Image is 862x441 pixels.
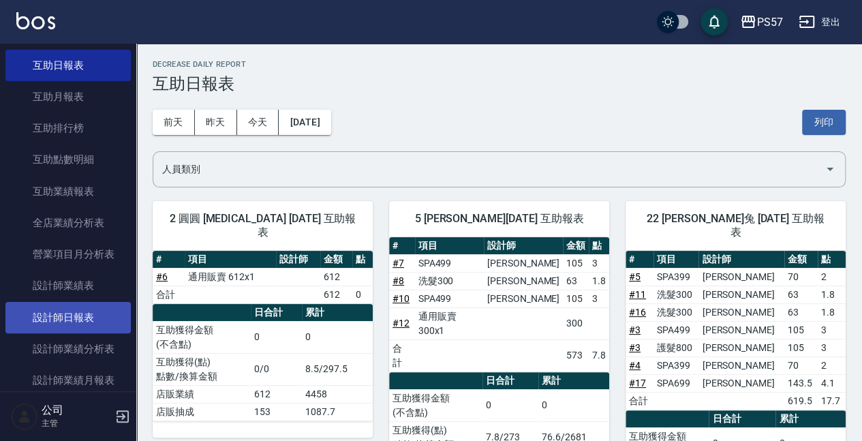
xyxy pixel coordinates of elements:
td: [PERSON_NAME] [484,272,563,290]
td: [PERSON_NAME] [698,303,784,321]
a: 營業項目月分析表 [5,239,131,270]
input: 人員名稱 [159,157,819,181]
td: 0 [352,286,373,303]
button: 昨天 [195,110,237,135]
a: #5 [629,271,641,282]
td: 1.8 [818,303,846,321]
td: SPA399 [653,268,699,286]
td: SPA499 [415,254,484,272]
td: 143.5 [784,374,818,392]
a: 設計師日報表 [5,302,131,333]
td: 0/0 [251,353,302,385]
td: 70 [784,356,818,374]
td: [PERSON_NAME] [698,339,784,356]
a: #16 [629,307,646,318]
td: [PERSON_NAME] [698,356,784,374]
a: 互助日報表 [5,50,131,81]
th: 日合計 [251,304,302,322]
td: 4.1 [818,374,846,392]
td: 63 [563,272,589,290]
span: 22 [PERSON_NAME]兔 [DATE] 互助報表 [642,212,829,239]
td: SPA499 [415,290,484,307]
td: 0 [251,321,302,353]
td: [PERSON_NAME] [698,321,784,339]
a: #12 [392,318,410,329]
table: a dense table [153,304,373,421]
td: 1.8 [589,272,609,290]
td: 612 [320,286,352,303]
td: 2 [818,268,846,286]
th: 日合計 [709,410,775,428]
td: 護髮800 [653,339,699,356]
a: 設計師業績分析表 [5,333,131,365]
button: 前天 [153,110,195,135]
td: 105 [563,290,589,307]
a: #4 [629,360,641,371]
span: 2 圓圓 [MEDICAL_DATA] [DATE] 互助報表 [169,212,356,239]
td: 153 [251,403,302,421]
button: [DATE] [279,110,330,135]
button: PS57 [735,8,788,36]
td: 4458 [302,385,373,403]
th: 項目 [653,251,699,269]
a: 全店業績分析表 [5,207,131,239]
td: 3 [818,339,846,356]
button: 列印 [802,110,846,135]
td: 7.8 [589,339,609,371]
td: 300 [563,307,589,339]
th: 設計師 [276,251,320,269]
button: save [701,8,728,35]
td: 互助獲得金額 (不含點) [153,321,251,353]
a: 互助業績報表 [5,176,131,207]
th: # [626,251,653,269]
td: 0 [538,389,609,421]
td: 612 [251,385,302,403]
td: 619.5 [784,392,818,410]
th: 金額 [320,251,352,269]
td: 63 [784,303,818,321]
td: 1087.7 [302,403,373,421]
td: 63 [784,286,818,303]
td: 合計 [626,392,653,410]
th: 日合計 [482,372,538,390]
button: Open [819,158,841,180]
td: 8.5/297.5 [302,353,373,385]
a: 互助點數明細 [5,144,131,175]
a: #17 [629,378,646,389]
th: 累計 [538,372,609,390]
th: # [153,251,185,269]
a: 設計師業績月報表 [5,365,131,396]
a: 互助月報表 [5,81,131,112]
th: 項目 [415,237,484,255]
td: 612 [320,268,352,286]
th: 設計師 [698,251,784,269]
td: 3 [818,321,846,339]
td: SPA499 [653,321,699,339]
table: a dense table [153,251,373,304]
th: 項目 [185,251,276,269]
h2: Decrease Daily Report [153,60,846,69]
a: #3 [629,324,641,335]
th: 金額 [784,251,818,269]
table: a dense table [389,237,609,372]
a: 設計師業績表 [5,270,131,301]
a: #10 [392,293,410,304]
p: 主管 [42,417,111,429]
td: 2 [818,356,846,374]
td: [PERSON_NAME] [698,374,784,392]
td: 3 [589,290,609,307]
td: 店販業績 [153,385,251,403]
img: Person [11,403,38,430]
a: 互助排行榜 [5,112,131,144]
th: 點 [589,237,609,255]
a: #11 [629,289,646,300]
td: 店販抽成 [153,403,251,421]
td: [PERSON_NAME] [484,254,563,272]
h3: 互助日報表 [153,74,846,93]
a: #3 [629,342,641,353]
td: 合計 [153,286,185,303]
td: 洗髮300 [415,272,484,290]
th: 金額 [563,237,589,255]
td: 105 [784,321,818,339]
div: PS57 [756,14,782,31]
